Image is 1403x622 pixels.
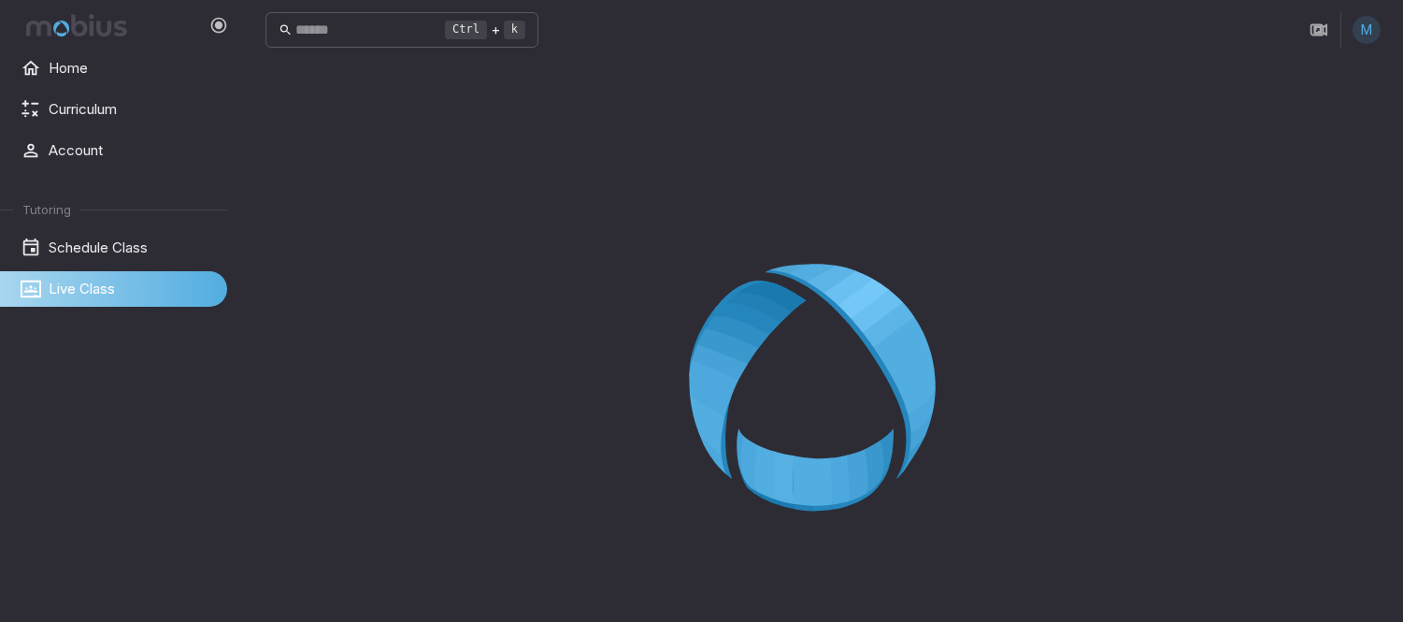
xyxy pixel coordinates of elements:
[49,238,214,258] span: Schedule Class
[445,21,487,39] kbd: Ctrl
[49,99,214,120] span: Curriculum
[49,58,214,79] span: Home
[22,201,71,218] span: Tutoring
[1301,12,1337,48] button: Join in Zoom Client
[1353,16,1381,44] div: M
[445,19,525,41] div: +
[504,21,525,39] kbd: k
[49,140,214,161] span: Account
[49,279,214,299] span: Live Class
